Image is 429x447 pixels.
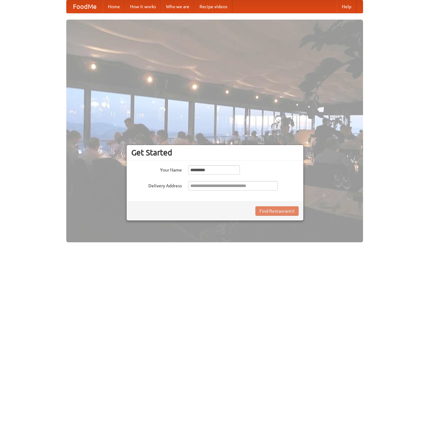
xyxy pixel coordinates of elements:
[255,206,299,216] button: Find Restaurants!
[131,148,299,157] h3: Get Started
[337,0,356,13] a: Help
[103,0,125,13] a: Home
[125,0,161,13] a: How it works
[131,165,182,173] label: Your Name
[131,181,182,189] label: Delivery Address
[194,0,232,13] a: Recipe videos
[161,0,194,13] a: Who we are
[67,0,103,13] a: FoodMe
